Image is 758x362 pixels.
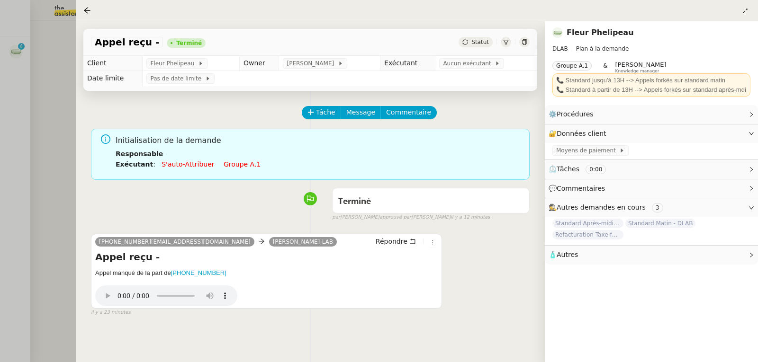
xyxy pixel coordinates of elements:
nz-tag: Groupe A.1 [552,61,592,71]
td: Client [83,56,143,71]
span: Appel reçu - [95,37,159,47]
span: Autres [557,251,578,258]
img: 7f9b6497-4ade-4d5b-ae17-2cbe23708554 [552,27,563,38]
span: Terminé [338,197,371,206]
td: Date limite [83,71,143,86]
small: [PERSON_NAME] [PERSON_NAME] [332,213,490,221]
span: ⚙️ [549,109,598,120]
span: Knowledge manager [615,69,659,74]
span: : [153,160,155,168]
a: S'auto-attribuer [162,160,214,168]
span: Standard Après-midi - DLAB [552,219,623,228]
span: & [603,61,607,73]
div: 💬Commentaires [545,179,758,198]
span: 🕵️ [549,203,667,211]
h5: Appel manqué de la part de [95,268,438,278]
div: 🔐Données client [545,124,758,143]
div: 📞 Standard jusqu'à 13H --> Appels forkés sur standard matin [556,76,747,85]
span: [PERSON_NAME] [615,61,667,68]
span: Tâche [316,107,335,118]
td: Exécutant [380,56,435,71]
a: Groupe a.1 [224,160,261,168]
span: [PERSON_NAME] [287,59,337,68]
button: Commentaire [380,106,437,119]
span: 🔐 [549,128,610,139]
span: Procédures [557,110,594,118]
span: 🧴 [549,251,578,258]
span: ⏲️ [549,165,614,173]
span: Initialisation de la demande [116,134,522,147]
span: approuvé par [379,213,411,221]
a: Fleur Phelipeau [567,28,634,37]
td: Owner [239,56,279,71]
span: Aucun exécutant [443,59,495,68]
a: [PERSON_NAME]-LAB [269,238,337,246]
span: Pas de date limite [150,74,205,83]
nz-tag: 0:00 [586,165,606,174]
span: Statut [471,39,489,45]
span: Moyens de paiement [556,146,619,155]
div: 🧴Autres [545,246,758,264]
h4: Appel reçu - [95,250,438,264]
span: Autres demandes en cours [557,203,646,211]
span: DLAB [552,45,568,52]
span: il y a 12 minutes [451,213,490,221]
span: Tâches [557,165,579,173]
span: 💬 [549,185,609,192]
div: ⏲️Tâches 0:00 [545,160,758,178]
span: Commentaire [386,107,431,118]
app-user-label: Knowledge manager [615,61,667,73]
b: Responsable [116,150,163,158]
span: il y a 23 minutes [91,309,131,317]
span: Standard Matin - DLAB [625,219,695,228]
button: Message [341,106,381,119]
button: Tâche [302,106,341,119]
div: 🕵️Autres demandes en cours 3 [545,198,758,217]
span: [PHONE_NUMBER][EMAIL_ADDRESS][DOMAIN_NAME] [99,238,251,245]
audio: Your browser does not support the audio element. [95,281,237,306]
button: Répondre [372,236,419,247]
a: [PHONE_NUMBER] [171,269,226,276]
span: Fleur Phelipeau [150,59,198,68]
span: Message [346,107,375,118]
span: Répondre [376,237,407,246]
span: Refacturation Taxe foncière 2025 [552,230,623,239]
span: Plan à la demande [576,45,629,52]
b: Exécutant [116,160,153,168]
span: Données client [557,130,606,137]
div: 📞 Standard à partir de 13H --> Appels forkés sur standard après-mdi [556,85,747,95]
span: par [332,213,340,221]
div: Terminé [176,40,202,46]
div: ⚙️Procédures [545,105,758,124]
span: Commentaires [557,185,605,192]
nz-tag: 3 [652,203,663,212]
